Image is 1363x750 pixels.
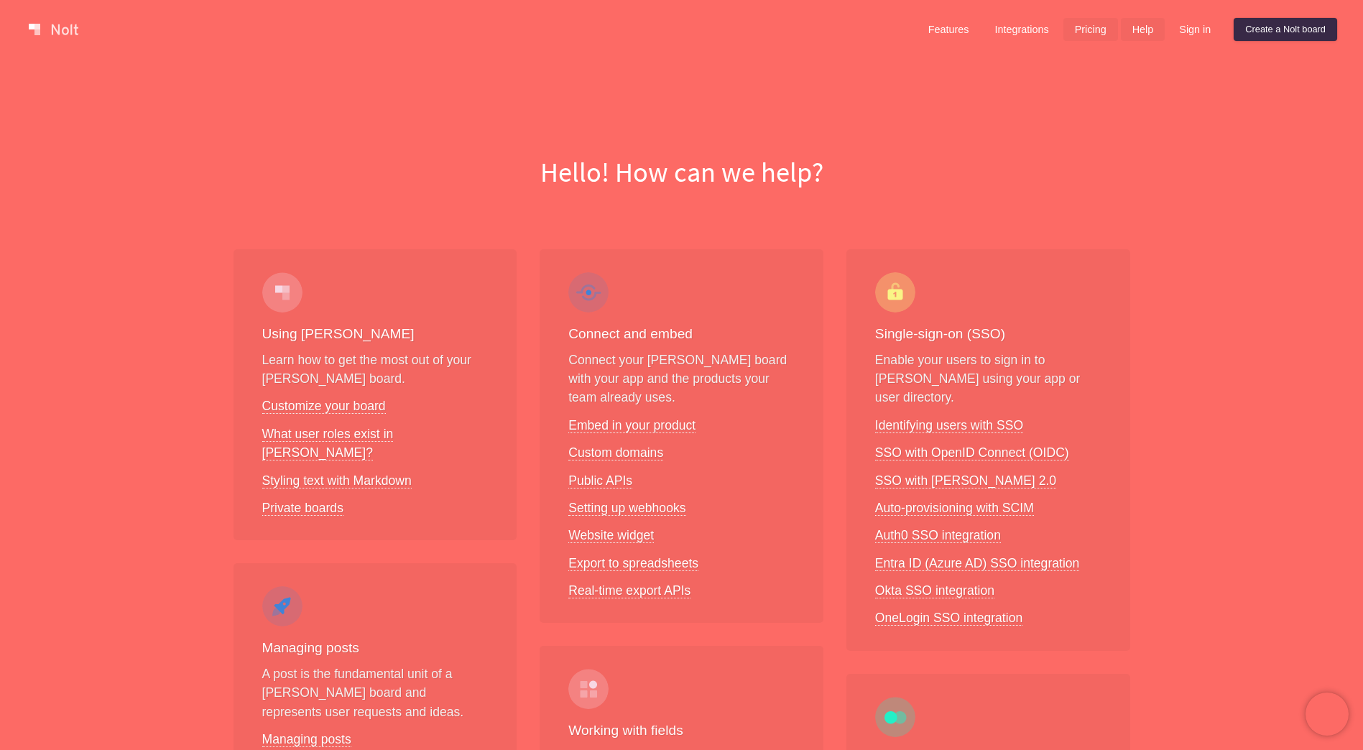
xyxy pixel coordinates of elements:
[1063,18,1118,41] a: Pricing
[568,501,685,516] a: Setting up webhooks
[917,18,981,41] a: Features
[1168,18,1222,41] a: Sign in
[262,399,386,414] a: Customize your board
[568,324,795,345] h3: Connect and embed
[875,501,1034,516] a: Auto-provisioning with SCIM
[875,473,1056,489] a: SSO with [PERSON_NAME] 2.0
[568,418,696,433] a: Embed in your product
[875,418,1023,433] a: Identifying users with SSO
[875,611,1022,626] a: OneLogin SSO integration
[568,473,632,489] a: Public APIs
[983,18,1060,41] a: Integrations
[262,665,489,721] p: A post is the fundamental unit of a [PERSON_NAME] board and represents user requests and ideas.
[262,732,351,747] a: Managing posts
[875,556,1080,571] a: Entra ID (Azure AD) SSO integration
[875,528,1001,543] a: Auth0 SSO integration
[262,351,489,389] p: Learn how to get the most out of your [PERSON_NAME] board.
[262,324,489,345] h3: Using [PERSON_NAME]
[11,153,1352,192] h1: Hello! How can we help?
[1121,18,1165,41] a: Help
[568,351,795,407] p: Connect your [PERSON_NAME] board with your app and the products your team already uses.
[262,638,489,659] h3: Managing posts
[875,351,1101,407] p: Enable your users to sign in to [PERSON_NAME] using your app or user directory.
[1234,18,1337,41] a: Create a Nolt board
[568,445,663,460] a: Custom domains
[568,556,698,571] a: Export to spreadsheets
[262,473,412,489] a: Styling text with Markdown
[875,445,1069,460] a: SSO with OpenID Connect (OIDC)
[262,501,343,516] a: Private boards
[875,583,994,598] a: Okta SSO integration
[568,528,654,543] a: Website widget
[875,324,1101,345] h3: Single-sign-on (SSO)
[1306,693,1349,736] iframe: Chatra live chat
[568,721,795,741] h3: Working with fields
[262,427,394,460] a: What user roles exist in [PERSON_NAME]?
[568,583,690,598] a: Real-time export APIs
